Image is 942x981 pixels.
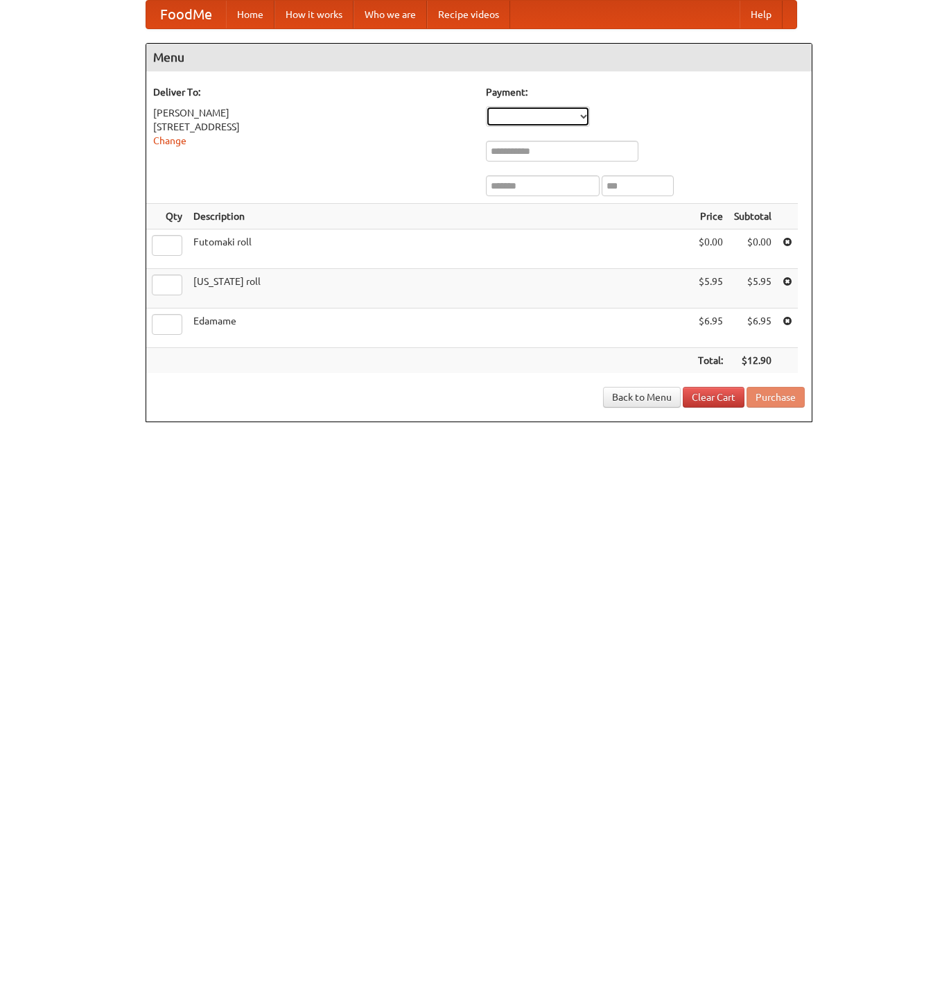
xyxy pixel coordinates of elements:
h5: Deliver To: [153,85,472,99]
a: Recipe videos [427,1,510,28]
a: FoodMe [146,1,226,28]
a: Clear Cart [683,387,744,408]
td: $6.95 [692,309,729,348]
a: Back to Menu [603,387,681,408]
td: $5.95 [692,269,729,309]
td: Futomaki roll [188,229,692,269]
h5: Payment: [486,85,805,99]
a: Who we are [354,1,427,28]
th: $12.90 [729,348,777,374]
td: $6.95 [729,309,777,348]
th: Subtotal [729,204,777,229]
td: $0.00 [692,229,729,269]
div: [PERSON_NAME] [153,106,472,120]
a: Home [226,1,274,28]
th: Price [692,204,729,229]
a: How it works [274,1,354,28]
td: $0.00 [729,229,777,269]
div: [STREET_ADDRESS] [153,120,472,134]
a: Change [153,135,186,146]
th: Description [188,204,692,229]
th: Qty [146,204,188,229]
th: Total: [692,348,729,374]
button: Purchase [747,387,805,408]
td: $5.95 [729,269,777,309]
td: [US_STATE] roll [188,269,692,309]
td: Edamame [188,309,692,348]
a: Help [740,1,783,28]
h4: Menu [146,44,812,71]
